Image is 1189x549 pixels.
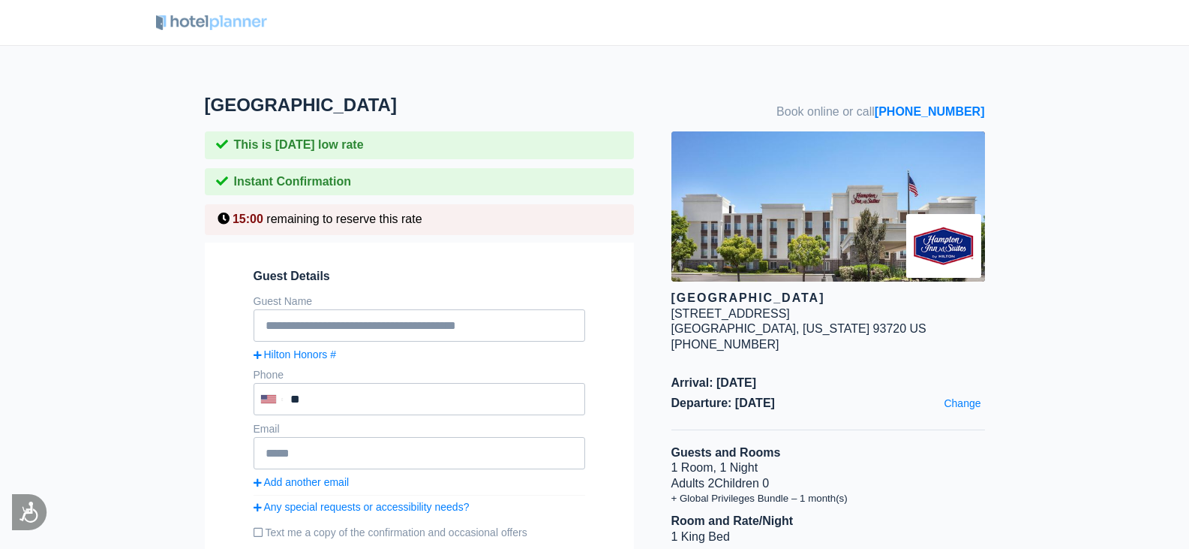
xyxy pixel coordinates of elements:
span: Book online or call [776,104,984,120]
span: [US_STATE] [803,322,869,335]
a: Change [940,393,984,414]
div: [PHONE_NUMBER] [671,337,985,353]
span: Guest Details [254,269,585,285]
b: Guests and Rooms [671,446,781,459]
span: 15:00 [233,213,263,225]
label: Phone [254,369,284,381]
div: [GEOGRAPHIC_DATA] [671,291,985,306]
label: Guest Name [254,295,313,307]
a: Hilton Honors # [254,348,585,361]
span: [GEOGRAPHIC_DATA], [671,322,800,335]
span: Children 0 [714,477,769,490]
label: Text me a copy of the confirmation and occasional offers [254,520,585,545]
li: + Global Privileges Bundle – 1 month(s) [671,492,985,505]
div: [STREET_ADDRESS] [671,306,790,322]
span: US [910,322,926,335]
a: [PHONE_NUMBER] [875,105,985,118]
div: Instant Confirmation [205,168,634,196]
img: hotel image [671,131,985,282]
b: Room and Rate/Night [671,514,794,527]
span: Departure: [DATE] [671,396,985,412]
h1: [GEOGRAPHIC_DATA] [205,95,671,116]
span: remaining to reserve this rate [266,213,422,225]
span: Arrival: [DATE] [671,376,985,391]
li: Adults 2 [671,476,985,492]
a: Add another email [254,475,585,489]
div: This is [DATE] low rate [205,131,634,159]
li: 1 Room, 1 Night [671,460,985,476]
img: Brand logo for Hampton Inn & Suites Fresno [906,214,981,278]
span: 93720 [873,322,907,335]
div: United States: +1 [255,385,287,414]
a: Any special requests or accessibility needs? [254,500,585,514]
label: Email [254,423,280,435]
li: 1 King Bed [671,529,985,545]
